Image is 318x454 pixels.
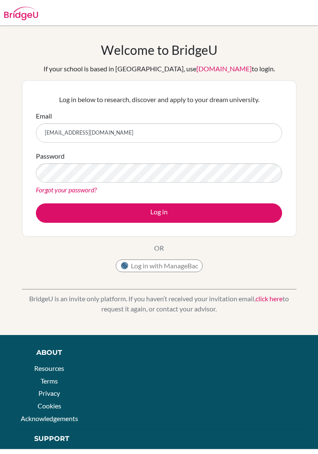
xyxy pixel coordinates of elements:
[34,364,64,372] a: Resources
[21,414,78,422] a: Acknowledgements
[38,402,61,410] a: Cookies
[36,111,52,121] label: Email
[101,42,217,57] h1: Welcome to BridgeU
[154,243,164,253] p: OR
[22,294,296,314] p: BridgeU is an invite only platform. If you haven’t received your invitation email, to request it ...
[255,295,283,303] a: click here
[25,434,79,444] div: Support
[41,377,58,385] a: Terms
[196,65,252,73] a: [DOMAIN_NAME]
[43,64,275,74] div: If your school is based in [GEOGRAPHIC_DATA], use to login.
[36,95,282,105] p: Log in below to research, discover and apply to your dream university.
[36,151,65,161] label: Password
[38,389,60,397] a: Privacy
[36,186,97,194] a: Forgot your password?
[4,7,38,20] img: Bridge-U
[116,259,203,272] button: Log in with ManageBac
[19,348,79,358] div: About
[36,203,282,223] button: Log in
